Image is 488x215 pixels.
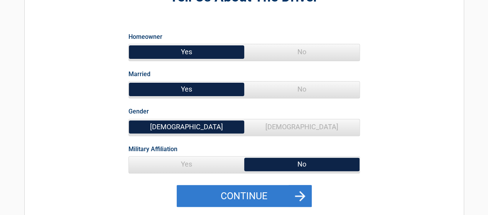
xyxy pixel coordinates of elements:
span: No [244,44,360,60]
span: [DEMOGRAPHIC_DATA] [244,119,360,135]
span: Yes [129,82,244,97]
span: No [244,157,360,172]
label: Homeowner [128,32,162,42]
span: No [244,82,360,97]
span: Yes [129,157,244,172]
button: Continue [177,185,312,207]
span: [DEMOGRAPHIC_DATA] [129,119,244,135]
label: Gender [128,106,149,117]
span: Yes [129,44,244,60]
label: Married [128,69,150,79]
label: Military Affiliation [128,144,177,154]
